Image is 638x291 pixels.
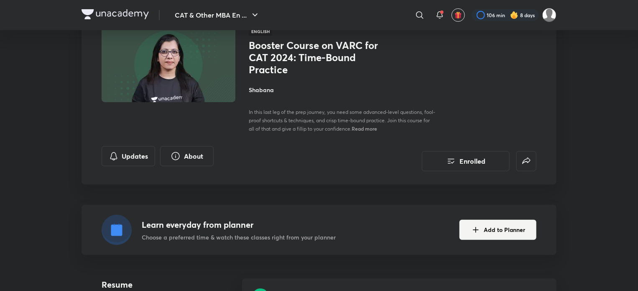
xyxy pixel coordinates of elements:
[160,146,214,166] button: About
[100,26,237,103] img: Thumbnail
[454,11,462,19] img: avatar
[170,7,265,23] button: CAT & Other MBA En ...
[542,8,556,22] img: Aparna Dubey
[249,109,435,132] span: In this last leg of the prep journey, you need some advanced-level questions, fool-proof shortcut...
[102,278,235,291] h4: Resume
[452,8,465,22] button: avatar
[352,125,377,132] span: Read more
[249,39,385,75] h1: Booster Course on VARC for CAT 2024: Time-Bound Practice
[249,27,272,36] span: English
[422,151,510,171] button: Enrolled
[82,9,149,19] img: Company Logo
[249,85,436,94] h4: Shabana
[516,151,536,171] button: false
[142,233,336,242] p: Choose a preferred time & watch these classes right from your planner
[82,9,149,21] a: Company Logo
[102,146,155,166] button: Updates
[459,220,536,240] button: Add to Planner
[142,219,336,231] h4: Learn everyday from planner
[510,11,518,19] img: streak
